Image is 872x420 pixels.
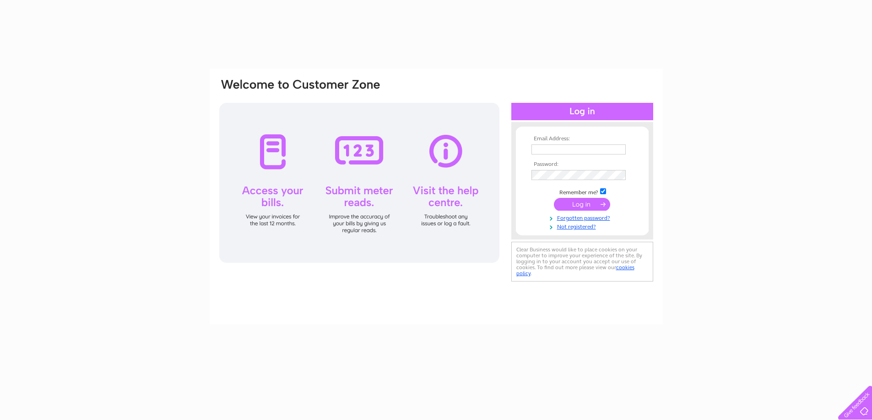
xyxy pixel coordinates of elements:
[529,136,635,142] th: Email Address:
[554,198,610,211] input: Submit
[529,161,635,168] th: Password:
[531,213,635,222] a: Forgotten password?
[516,264,634,276] a: cookies policy
[529,187,635,196] td: Remember me?
[511,242,653,282] div: Clear Business would like to place cookies on your computer to improve your experience of the sit...
[531,222,635,230] a: Not registered?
